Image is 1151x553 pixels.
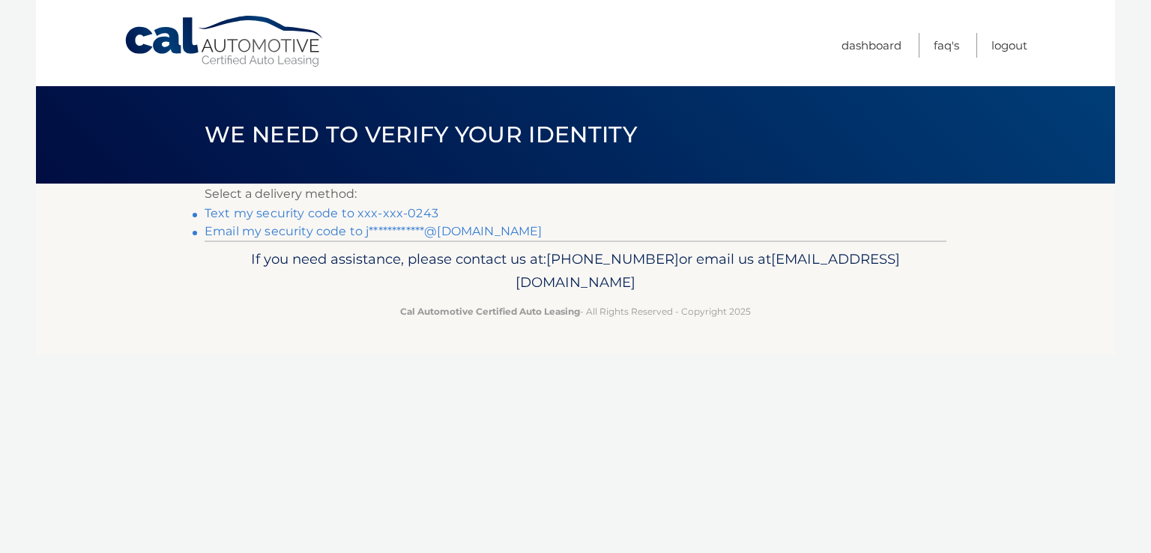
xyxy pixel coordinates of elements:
[205,184,946,205] p: Select a delivery method:
[546,250,679,268] span: [PHONE_NUMBER]
[124,15,326,68] a: Cal Automotive
[934,33,959,58] a: FAQ's
[205,121,637,148] span: We need to verify your identity
[214,303,937,319] p: - All Rights Reserved - Copyright 2025
[205,206,438,220] a: Text my security code to xxx-xxx-0243
[214,247,937,295] p: If you need assistance, please contact us at: or email us at
[400,306,580,317] strong: Cal Automotive Certified Auto Leasing
[991,33,1027,58] a: Logout
[842,33,901,58] a: Dashboard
